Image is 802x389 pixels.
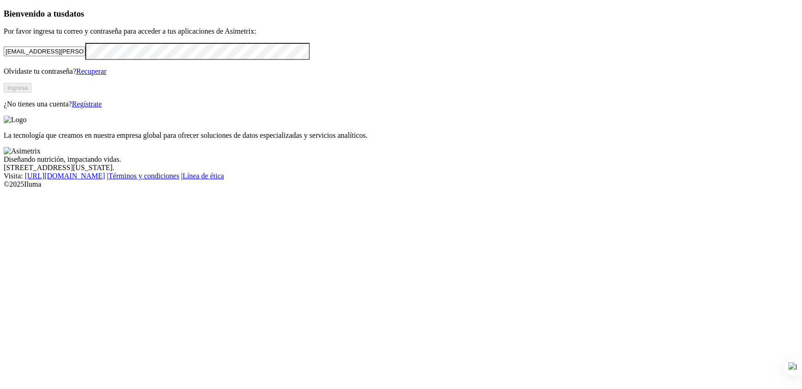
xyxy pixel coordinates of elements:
a: Línea de ética [183,172,224,180]
a: Términos y condiciones [108,172,179,180]
input: Tu correo [4,47,85,56]
img: Asimetrix [4,147,41,155]
div: Diseñando nutrición, impactando vidas. [4,155,798,164]
div: Visita : | | [4,172,798,180]
div: [STREET_ADDRESS][US_STATE]. [4,164,798,172]
a: Regístrate [72,100,102,108]
img: Logo [4,116,27,124]
div: © 2025 Iluma [4,180,798,189]
p: Olvidaste tu contraseña? [4,67,798,76]
span: datos [65,9,84,18]
p: ¿No tienes una cuenta? [4,100,798,108]
a: Recuperar [76,67,106,75]
button: Ingresa [4,83,31,93]
h3: Bienvenido a tus [4,9,798,19]
p: Por favor ingresa tu correo y contraseña para acceder a tus aplicaciones de Asimetrix: [4,27,798,35]
a: [URL][DOMAIN_NAME] [25,172,105,180]
p: La tecnología que creamos en nuestra empresa global para ofrecer soluciones de datos especializad... [4,131,798,140]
